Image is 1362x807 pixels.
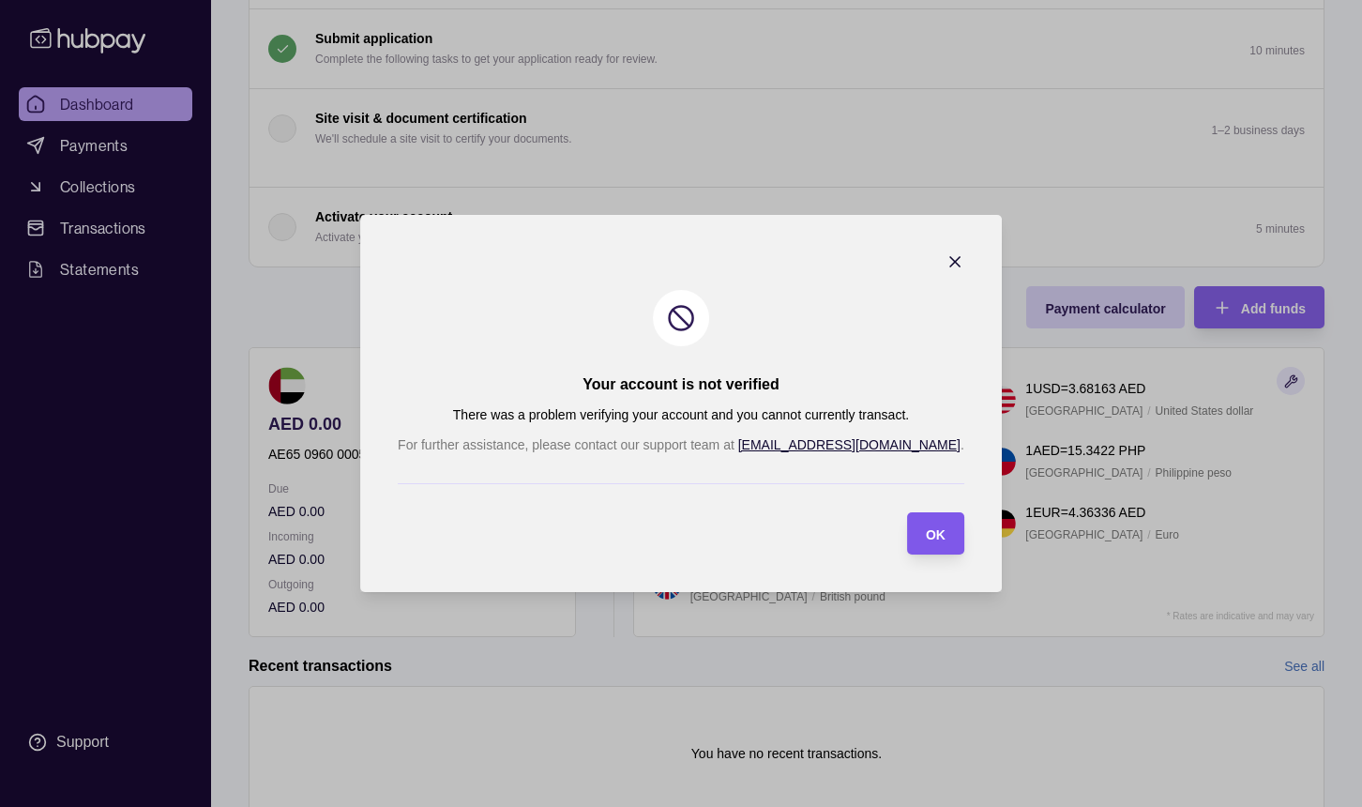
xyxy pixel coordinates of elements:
[453,404,909,425] p: There was a problem verifying your account and you cannot currently transact.
[398,434,964,455] p: For further assistance, please contact our support team at .
[738,437,961,452] a: [EMAIL_ADDRESS][DOMAIN_NAME]
[926,527,946,542] span: OK
[907,512,964,555] button: OK
[583,374,779,395] h2: Your account is not verified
